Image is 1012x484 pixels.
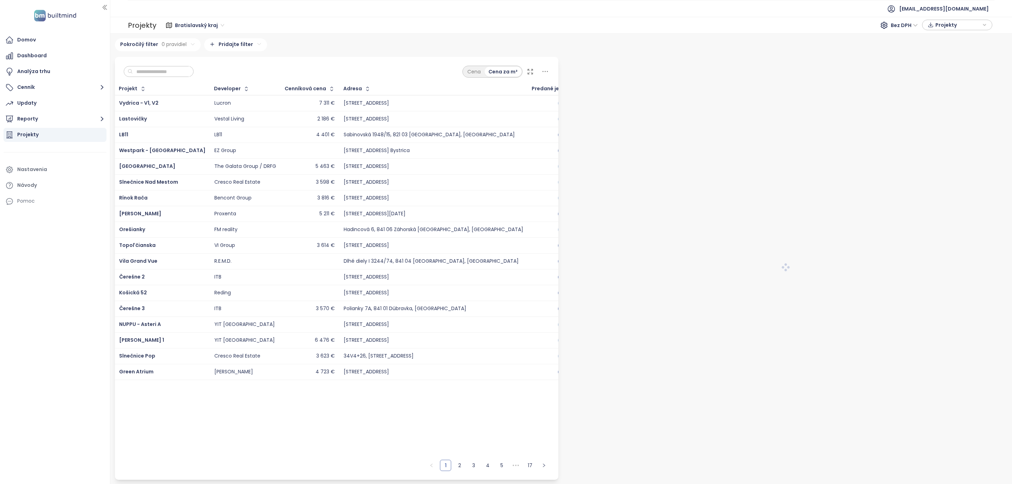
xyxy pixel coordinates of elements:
[426,460,437,471] li: Predchádzajúca strana
[319,100,335,106] div: 7 311 €
[214,148,236,154] div: EZ Group
[344,290,389,296] div: [STREET_ADDRESS]
[214,306,221,312] div: ITB
[119,336,164,344] a: [PERSON_NAME] 1
[119,194,148,201] a: Rínok Rača
[463,67,485,77] div: Cena
[119,115,147,122] a: Lastovičky
[4,49,106,63] a: Dashboard
[119,305,145,312] a: Čerešne 3
[119,289,147,296] a: Košická 52
[214,242,235,249] div: VI Group
[344,179,389,185] div: [STREET_ADDRESS]
[17,165,47,174] div: Nastavenia
[214,290,231,296] div: Reding
[899,0,989,17] span: [EMAIL_ADDRESS][DOMAIN_NAME]
[891,20,918,31] span: Bez DPH
[119,178,178,185] a: Slnečnice Nad Mestom
[119,147,206,154] a: Westpark - [GEOGRAPHIC_DATA]
[214,116,244,122] div: Vestal Living
[429,463,434,467] span: left
[482,460,493,471] a: 4
[119,368,154,375] span: Green Atrium
[119,163,175,170] a: [GEOGRAPHIC_DATA]
[426,460,437,471] button: left
[344,148,410,154] div: [STREET_ADDRESS] Bystrica
[344,211,406,217] div: [STREET_ADDRESS][DATE]
[17,181,37,190] div: Návody
[128,18,156,32] div: Projekty
[468,460,479,471] a: 3
[532,86,577,91] span: Predané jednotky
[214,132,222,138] div: LB11
[4,65,106,79] a: Analýza trhu
[344,258,519,264] div: Dlhé diely I 3244/74, 841 04 [GEOGRAPHIC_DATA], [GEOGRAPHIC_DATA]
[119,226,145,233] a: Orešianky
[214,337,275,344] div: YIT [GEOGRAPHIC_DATA]
[538,460,550,471] li: Nasledujúca strana
[317,195,335,201] div: 3 816 €
[204,38,267,51] div: Pridajte filter
[510,460,521,471] li: Nasledujúcich 5 strán
[4,128,106,142] a: Projekty
[344,321,389,328] div: [STREET_ADDRESS]
[344,274,389,280] div: [STREET_ADDRESS]
[17,67,50,76] div: Analýza trhu
[175,20,224,31] span: Bratislavský kraj
[316,132,335,138] div: 4 401 €
[4,178,106,192] a: Návody
[214,163,276,170] div: The Galata Group / DRFG
[316,369,335,375] div: 4 723 €
[344,306,466,312] div: Polianky 7A, 841 01 Dúbravka, [GEOGRAPHIC_DATA]
[344,100,389,106] div: [STREET_ADDRESS]
[4,96,106,110] a: Updaty
[214,353,260,359] div: Cresco Real Estate
[344,337,389,344] div: [STREET_ADDRESS]
[926,20,988,30] div: button
[214,258,232,264] div: R.E.M.D.
[4,194,106,208] div: Pomoc
[317,242,335,249] div: 3 614 €
[496,460,507,471] li: 5
[343,86,362,91] div: Adresa
[344,227,523,233] div: Hadincová 6, 841 06 Záhorská [GEOGRAPHIC_DATA], [GEOGRAPHIC_DATA]
[119,242,156,249] a: Topoľčianska
[214,369,253,375] div: [PERSON_NAME]
[344,353,414,359] div: 34V4+26, [STREET_ADDRESS]
[344,195,389,201] div: [STREET_ADDRESS]
[319,211,335,217] div: 5 211 €
[162,40,187,48] span: 0 pravidiel
[119,352,155,359] a: Slnečnice Pop
[214,86,241,91] div: Developer
[214,195,252,201] div: Bencont Group
[344,369,389,375] div: [STREET_ADDRESS]
[510,460,521,471] span: •••
[214,211,236,217] div: Proxenta
[119,86,137,91] div: Projekt
[119,321,161,328] a: NUPPU - Asteri A
[17,197,35,205] div: Pomoc
[454,460,465,471] a: 2
[17,51,47,60] div: Dashboard
[119,257,157,264] a: Vila Grand Vue
[525,460,535,471] a: 17
[119,99,158,106] span: Vydrica - V1, V2
[17,99,37,107] div: Updaty
[935,20,981,30] span: Projekty
[119,210,161,217] a: [PERSON_NAME]
[119,273,145,280] span: Čerešne 2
